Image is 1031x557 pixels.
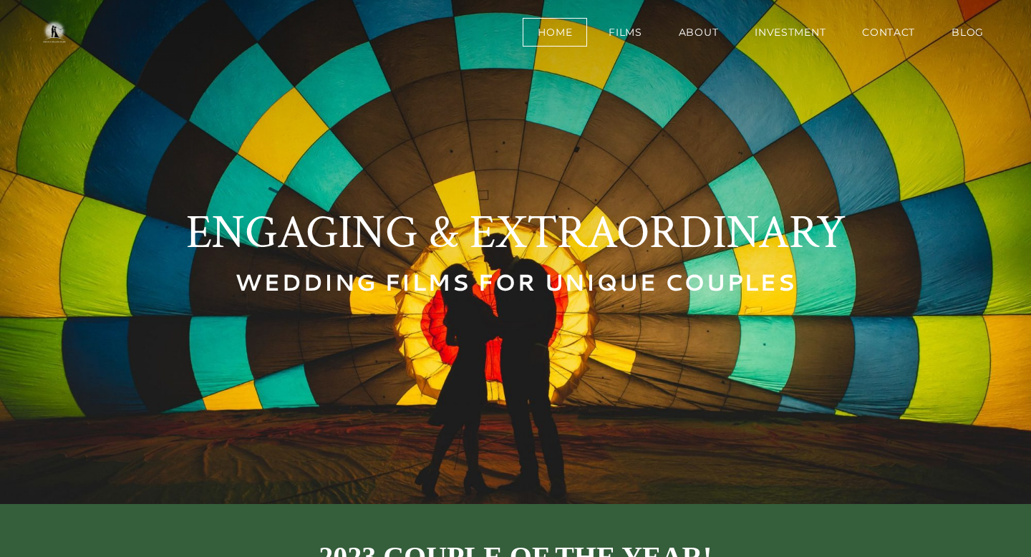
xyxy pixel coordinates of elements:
img: One in a Million Films | Los Angeles Wedding Videographer [29,18,79,47]
a: ENGAGING & EXTRAORDINARY [186,203,846,263]
a: Investment [740,18,841,47]
a: BLOG [936,18,999,47]
font: WEDDING FILMS FOR UNIQUE COUPLES [235,266,796,297]
a: Home [523,18,587,47]
a: Films [594,18,657,47]
a: Contact [847,18,930,47]
a: About [664,18,734,47]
